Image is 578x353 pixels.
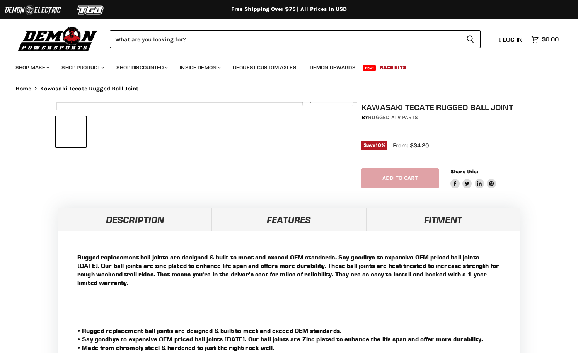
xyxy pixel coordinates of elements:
[110,30,481,48] form: Product
[450,168,496,189] aside: Share this:
[4,3,62,17] img: Demon Electric Logo 2
[10,60,54,75] a: Shop Make
[56,116,86,147] button: PABJ-3003 thumbnail
[56,60,109,75] a: Shop Product
[306,97,349,103] span: Click to expand
[366,208,520,231] a: Fitment
[111,60,172,75] a: Shop Discounted
[368,114,418,121] a: Rugged ATV Parts
[15,85,32,92] a: Home
[110,30,460,48] input: Search
[15,25,100,53] img: Demon Powersports
[174,60,225,75] a: Inside Demon
[496,36,527,43] a: Log in
[304,60,361,75] a: Demon Rewards
[77,253,501,287] p: Rugged replacement ball joints are designed & built to meet and exceed OEM standards. Say goodbye...
[393,142,429,149] span: From: $34.20
[503,36,523,43] span: Log in
[363,65,376,71] span: New!
[212,208,366,231] a: Features
[450,169,478,174] span: Share this:
[10,56,557,75] ul: Main menu
[542,36,559,43] span: $0.00
[227,60,302,75] a: Request Custom Axles
[361,113,526,122] div: by
[527,34,563,45] a: $0.00
[361,141,387,150] span: Save %
[361,102,526,112] h1: Kawasaki Tecate Rugged Ball Joint
[376,142,381,148] span: 10
[460,30,481,48] button: Search
[62,3,120,17] img: TGB Logo 2
[374,60,412,75] a: Race Kits
[58,208,212,231] a: Description
[40,85,139,92] span: Kawasaki Tecate Rugged Ball Joint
